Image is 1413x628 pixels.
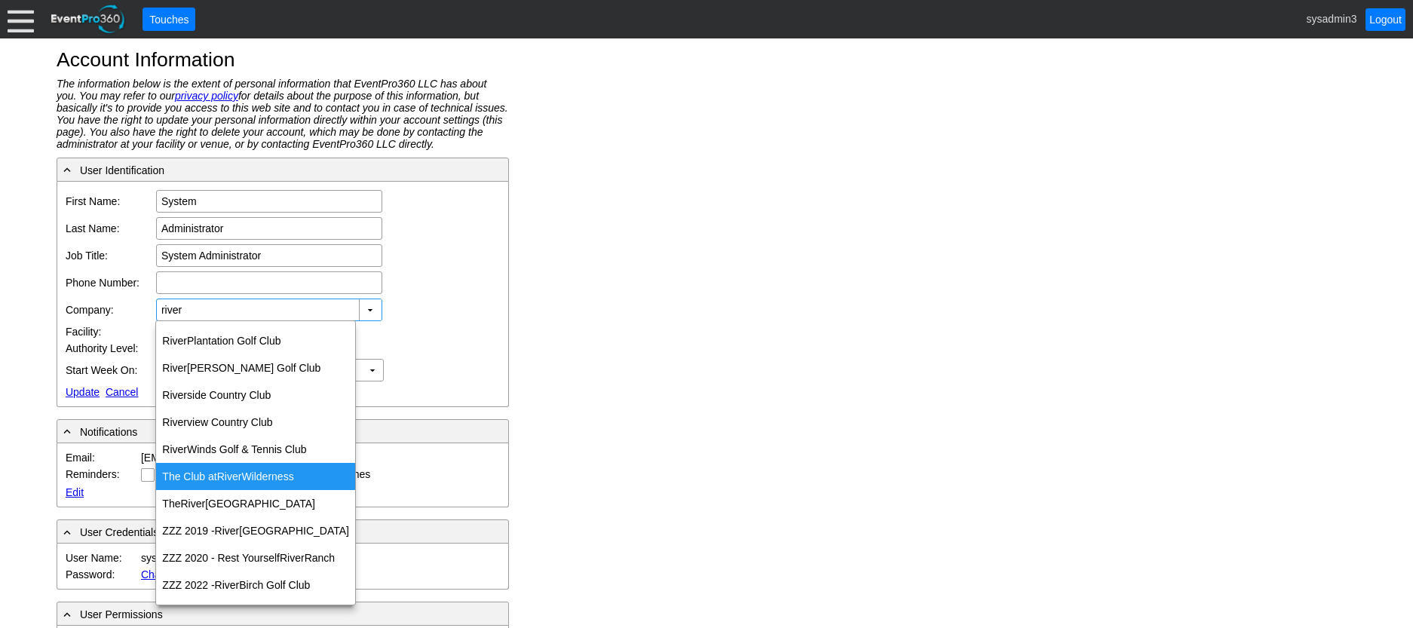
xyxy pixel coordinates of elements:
span: User Permissions [80,608,163,620]
div: [PERSON_NAME] Golf Club [156,354,355,381]
div: ZZZ 2022 - Birch Golf Club [156,571,355,599]
div: dijit_form_FilteringSelect_4_popup [155,320,356,605]
div: [EMAIL_ADDRESS][DOMAIN_NAME] [141,452,320,464]
td: Email: [63,449,139,466]
div: Menu: Click or 'Crtl+M' to toggle menu open/close [8,6,34,32]
span: River [215,579,240,591]
td: Start Week On: [63,357,154,384]
div: view Country Club [156,409,355,436]
a: Cancel [106,386,139,398]
td: Facility: [63,323,154,340]
span: River [217,470,242,482]
a: Logout [1365,8,1405,31]
span: River [162,416,187,428]
td: User Name: [63,550,139,566]
td: Password: [63,566,139,583]
img: EventPro360 [49,2,127,36]
a: privacy policy [175,90,238,102]
div: Plantation Golf Club [156,327,355,354]
td: Phone Number: [63,269,154,296]
div: The Club at Wilderness [156,463,355,490]
td: Job Title: [63,242,154,269]
div: User Credentials [60,523,505,540]
div: ZZZ 2019 - [GEOGRAPHIC_DATA] [156,517,355,544]
span: River [162,389,187,401]
span: User Credentials [80,526,158,538]
span: Touches [146,12,192,27]
div: The information below is the extent of personal information that EventPro360 LLC has about you. Y... [57,78,509,150]
div: Notifications [60,423,505,440]
td: Reminders: [63,466,139,484]
td: Company: [63,296,154,323]
span: Touches [146,11,192,27]
h1: Account Information [57,50,1356,70]
a: Edit [66,486,84,498]
span: River [215,525,240,537]
td: sysadmin3 [139,550,501,566]
div: User Permissions [60,605,505,622]
td: Last Name: [63,215,154,242]
a: Change Password [141,568,227,581]
span: River [180,498,205,510]
div: ZZZ 2020 - Rest Yourself Ranch [156,544,355,571]
span: River [162,362,187,374]
span: River [280,552,305,564]
td: First Name: [63,188,154,215]
div: Winds Golf & Tennis Club [156,436,355,463]
div: side Country Club [156,381,355,409]
td: Authority Level: [63,340,154,357]
div: The [GEOGRAPHIC_DATA] [156,490,355,517]
span: River [162,443,187,455]
span: Notifications [80,426,137,438]
a: Update [66,386,100,398]
span: sysadmin3 [1307,12,1357,24]
span: River [162,335,187,347]
span: User Identification [80,164,164,176]
div: User Identification [60,161,505,178]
